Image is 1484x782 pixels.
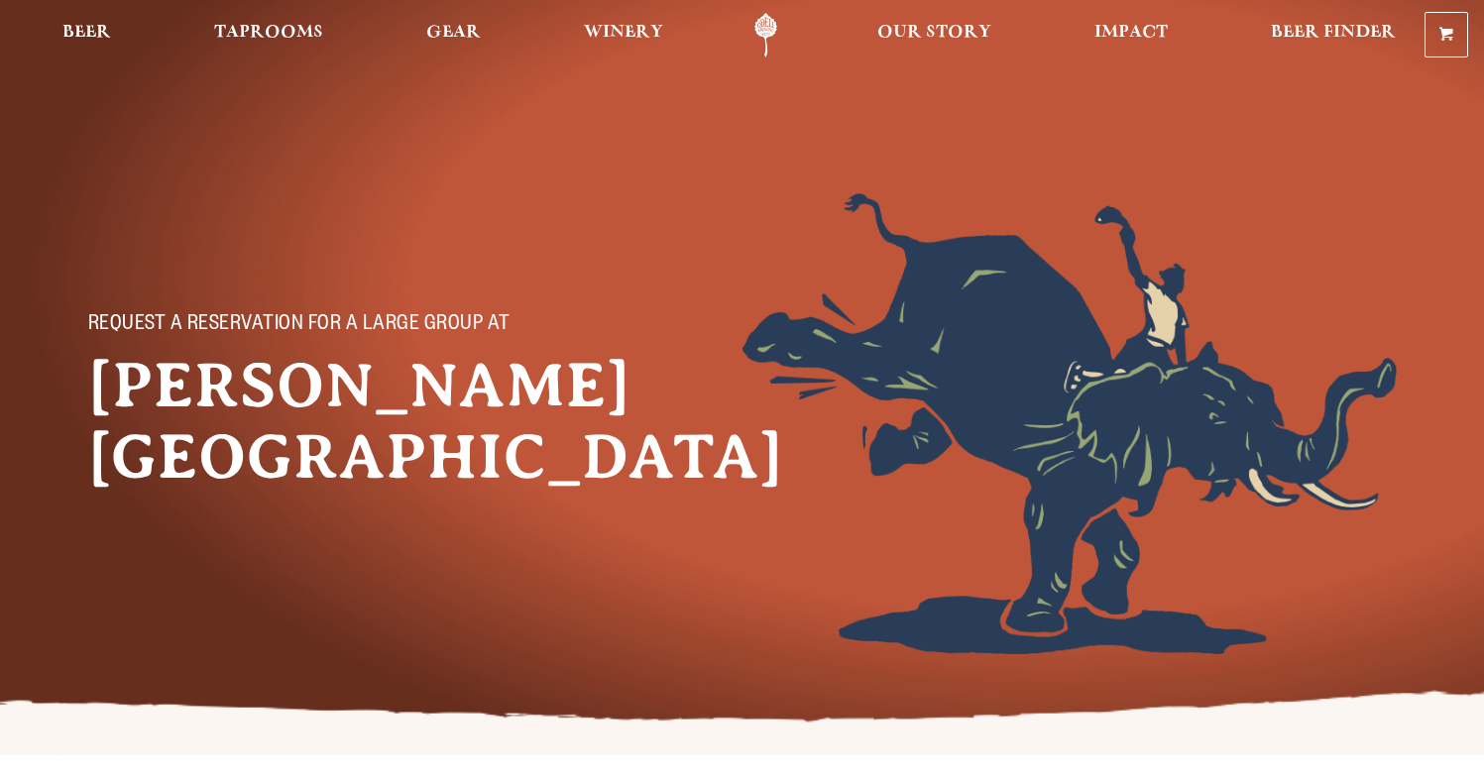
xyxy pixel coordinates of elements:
span: Beer Finder [1271,25,1396,41]
a: Odell Home [729,13,803,57]
span: Beer [62,25,111,41]
a: Beer Finder [1258,13,1409,57]
img: Foreground404 [742,193,1397,654]
span: Gear [426,25,481,41]
span: Our Story [877,25,991,41]
a: Impact [1082,13,1181,57]
p: Request a reservation for a large group at [88,314,524,338]
a: Beer [50,13,124,57]
h1: [PERSON_NAME][GEOGRAPHIC_DATA] [88,350,564,493]
span: Winery [584,25,663,41]
a: Winery [571,13,676,57]
a: Taprooms [201,13,336,57]
a: Our Story [864,13,1004,57]
span: Taprooms [214,25,323,41]
span: Impact [1094,25,1168,41]
a: Gear [413,13,494,57]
